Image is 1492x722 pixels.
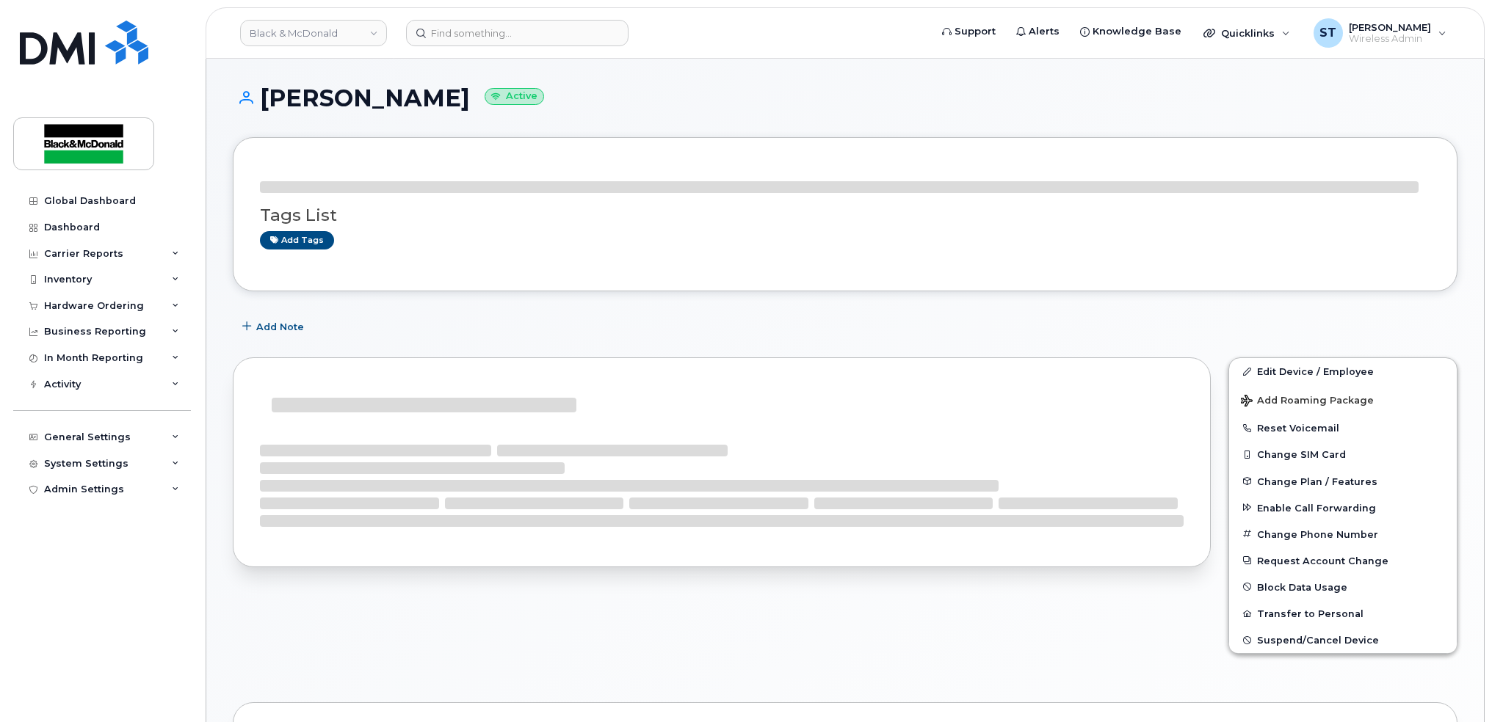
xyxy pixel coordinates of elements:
[1257,502,1376,513] span: Enable Call Forwarding
[233,313,316,340] button: Add Note
[1257,635,1379,646] span: Suspend/Cancel Device
[1229,358,1457,384] a: Edit Device / Employee
[1229,600,1457,627] button: Transfer to Personal
[1229,574,1457,600] button: Block Data Usage
[1229,441,1457,467] button: Change SIM Card
[260,231,334,249] a: Add tags
[1229,521,1457,547] button: Change Phone Number
[1229,468,1457,495] button: Change Plan / Features
[1229,415,1457,441] button: Reset Voicemail
[260,206,1430,225] h3: Tags List
[1229,495,1457,521] button: Enable Call Forwarding
[233,85,1457,111] h1: [PERSON_NAME]
[1257,475,1377,486] span: Change Plan / Features
[485,88,544,105] small: Active
[1229,627,1457,653] button: Suspend/Cancel Device
[1241,395,1374,409] span: Add Roaming Package
[256,320,304,334] span: Add Note
[1229,384,1457,415] button: Add Roaming Package
[1229,547,1457,574] button: Request Account Change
